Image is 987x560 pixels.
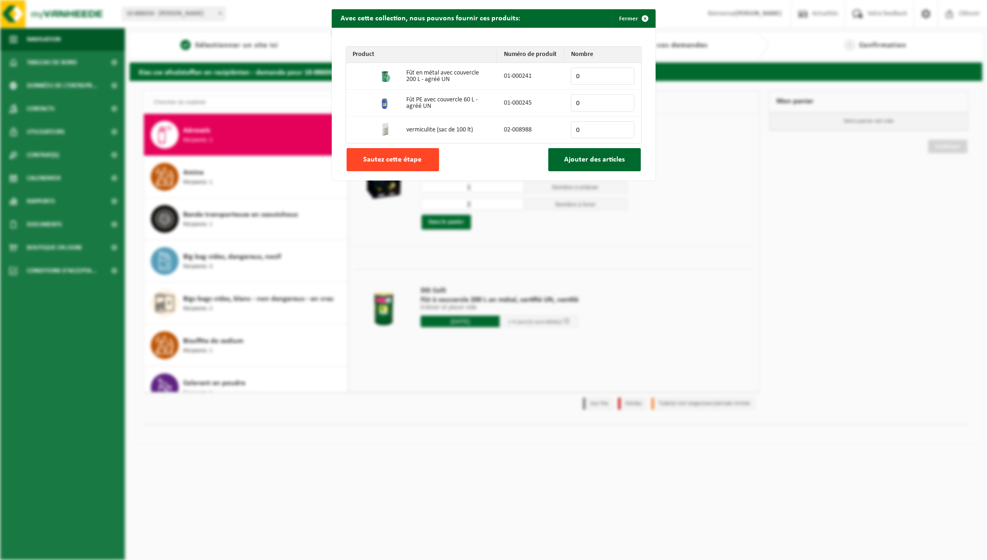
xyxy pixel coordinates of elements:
th: Numéro de produit [497,47,564,63]
td: Fût en métal avec couvercle 200 L - agréé UN [400,63,497,90]
th: Product [346,47,497,63]
td: 02-008988 [497,117,564,143]
img: 01-000241 [378,68,393,83]
td: vermiculite (sac de 100 lt) [400,117,497,143]
button: Fermer [612,9,655,28]
td: 01-000241 [497,63,564,90]
td: Fût PE avec couvercle 60 L - agréé UN [400,90,497,117]
th: Nombre [564,47,641,63]
h2: Avec cette collection, nous pouvons fournir ces produits: [332,9,530,27]
span: Ajouter des articles [564,156,625,163]
td: 01-000245 [497,90,564,117]
button: Ajouter des articles [548,148,641,171]
img: 01-000245 [378,95,393,110]
img: 02-008988 [378,122,393,137]
span: Sautez cette étape [364,156,422,163]
button: Sautez cette étape [347,148,439,171]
